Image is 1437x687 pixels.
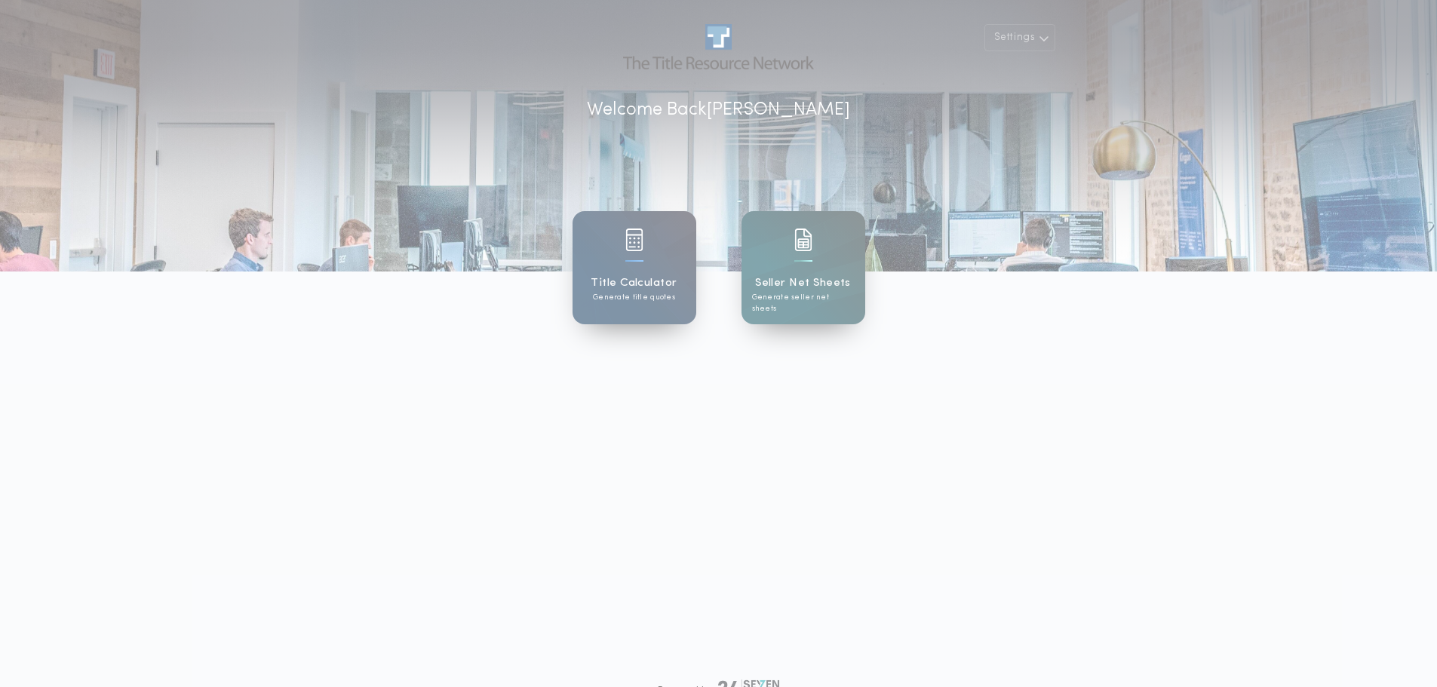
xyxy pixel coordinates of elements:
a: card iconTitle CalculatorGenerate title quotes [573,211,696,324]
h1: Title Calculator [591,274,677,292]
a: card iconSeller Net SheetsGenerate seller net sheets [742,211,865,324]
button: Settings [984,24,1055,51]
img: card icon [794,228,812,251]
p: Generate seller net sheets [752,292,855,314]
p: Generate title quotes [593,292,675,303]
img: account-logo [623,24,813,69]
img: card icon [625,228,643,251]
h1: Seller Net Sheets [755,274,851,292]
p: Welcome Back [PERSON_NAME] [587,97,850,124]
